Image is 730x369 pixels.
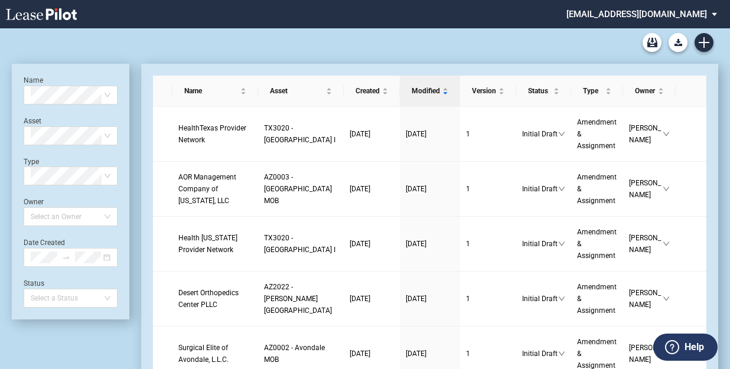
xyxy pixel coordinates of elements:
a: [DATE] [406,183,454,195]
span: AZ0002 - Avondale MOB [264,344,325,364]
th: Status [516,76,571,107]
th: Version [460,76,516,107]
a: AZ2022 - [PERSON_NAME][GEOGRAPHIC_DATA] [264,281,338,316]
a: HealthTexas Provider Network [178,122,252,146]
a: [DATE] [406,348,454,360]
span: TX3020 - Centennial Medical Pavilion I [264,124,335,144]
span: AZ0003 - Palm Valley MOB [264,173,332,205]
a: Create new document [695,33,713,52]
span: [DATE] [406,130,426,138]
a: Health [US_STATE] Provider Network [178,232,252,256]
a: AZ0002 - Avondale MOB [264,342,338,365]
span: Type [583,85,603,97]
span: [PERSON_NAME] [629,177,663,201]
a: Amendment & Assignment [577,171,617,207]
a: Archive [643,33,661,52]
a: AOR Management Company of [US_STATE], LLC [178,171,252,207]
a: Surgical Elite of Avondale, L.L.C. [178,342,252,365]
a: [DATE] [406,293,454,305]
span: 1 [466,295,470,303]
span: 1 [466,240,470,248]
span: 1 [466,350,470,358]
span: Asset [270,85,324,97]
span: down [663,130,670,138]
a: AZ0003 - [GEOGRAPHIC_DATA] MOB [264,171,338,207]
th: Created [344,76,400,107]
span: Amendment & Assignment [577,283,617,315]
span: Status [528,85,551,97]
span: down [558,185,565,192]
span: AOR Management Company of Arizona, LLC [178,173,236,205]
span: Desert Orthopedics Center PLLC [178,289,239,309]
a: 1 [466,128,510,140]
a: 1 [466,238,510,250]
label: Status [24,279,44,288]
span: [DATE] [350,185,370,193]
span: down [558,295,565,302]
span: Amendment & Assignment [577,228,617,260]
a: Desert Orthopedics Center PLLC [178,287,252,311]
span: Owner [635,85,656,97]
span: [PERSON_NAME] [629,342,663,365]
a: [DATE] [350,183,394,195]
span: [DATE] [406,295,426,303]
label: Name [24,76,43,84]
span: to [62,253,70,262]
a: Amendment & Assignment [577,226,617,262]
label: Owner [24,198,44,206]
th: Name [172,76,258,107]
span: Amendment & Assignment [577,173,617,205]
span: Initial Draft [522,238,558,250]
span: Name [184,85,238,97]
span: [PERSON_NAME] [629,232,663,256]
a: Amendment & Assignment [577,116,617,152]
span: Created [356,85,380,97]
a: [DATE] [350,293,394,305]
a: [DATE] [350,238,394,250]
th: Modified [400,76,460,107]
span: Modified [412,85,440,97]
a: [DATE] [406,238,454,250]
span: Version [472,85,496,97]
span: down [663,185,670,192]
button: Help [653,334,718,361]
th: Type [571,76,623,107]
label: Help [685,339,704,355]
span: HealthTexas Provider Network [178,124,246,144]
span: TX3020 - Centennial Medical Pavilion I [264,234,335,254]
span: [DATE] [350,130,370,138]
span: 1 [466,185,470,193]
a: TX3020 - [GEOGRAPHIC_DATA] I [264,232,338,256]
span: Health Texas Provider Network [178,234,237,254]
label: Asset [24,117,41,125]
a: TX3020 - [GEOGRAPHIC_DATA] I [264,122,338,146]
span: down [663,295,670,302]
span: swap-right [62,253,70,262]
span: [DATE] [406,240,426,248]
span: [DATE] [350,295,370,303]
label: Type [24,158,39,166]
a: [DATE] [350,348,394,360]
span: down [558,240,565,247]
span: Initial Draft [522,293,558,305]
a: 1 [466,348,510,360]
button: Download Blank Form [669,33,687,52]
span: Initial Draft [522,348,558,360]
span: down [663,240,670,247]
span: [PERSON_NAME] [629,287,663,311]
span: Surgical Elite of Avondale, L.L.C. [178,344,229,364]
a: 1 [466,183,510,195]
span: [DATE] [350,240,370,248]
span: 1 [466,130,470,138]
span: down [558,130,565,138]
span: Initial Draft [522,128,558,140]
span: Amendment & Assignment [577,118,617,150]
label: Date Created [24,239,65,247]
span: [DATE] [406,350,426,358]
span: Initial Draft [522,183,558,195]
th: Asset [258,76,344,107]
a: [DATE] [406,128,454,140]
a: [DATE] [350,128,394,140]
span: [PERSON_NAME] [629,122,663,146]
span: AZ2022 - Osborn Town Center [264,283,332,315]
